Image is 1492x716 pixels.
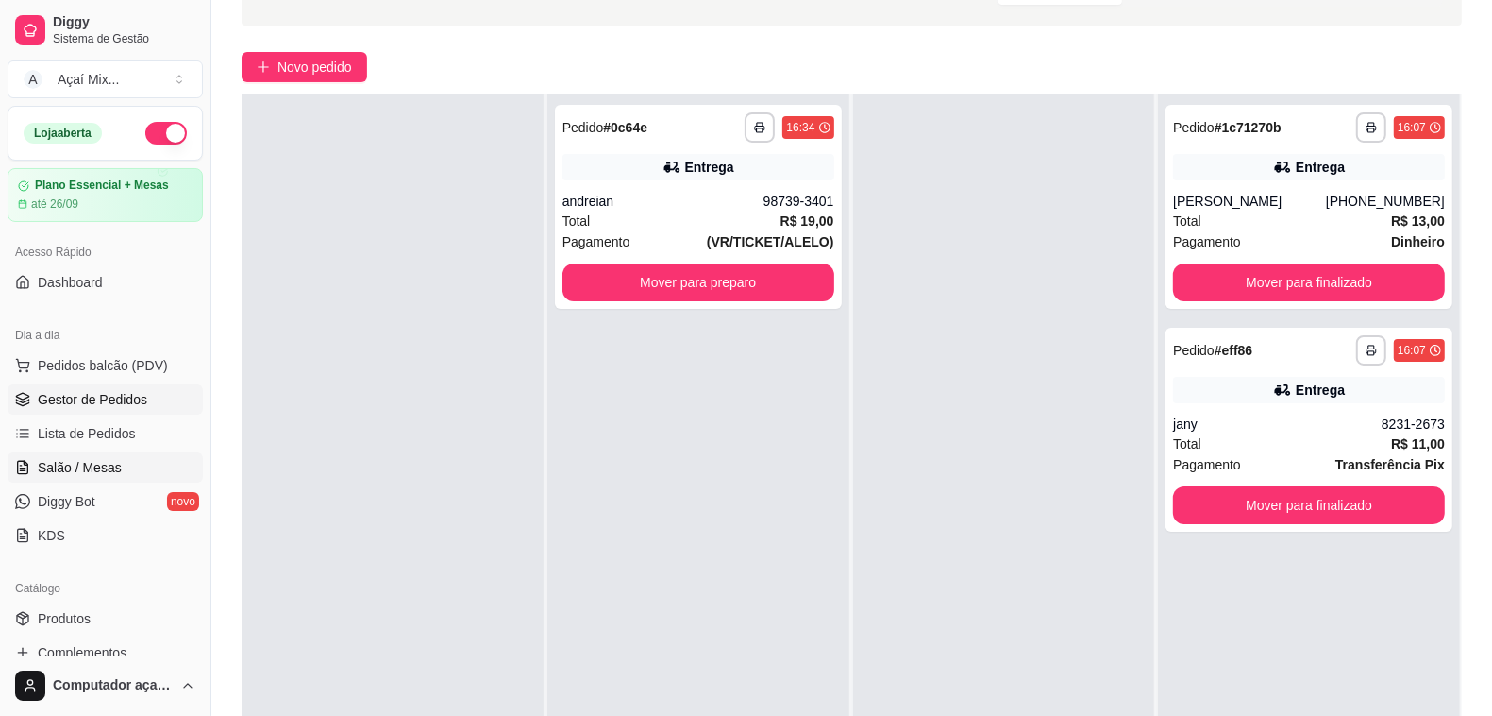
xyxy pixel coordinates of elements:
[8,320,203,350] div: Dia a dia
[8,168,203,222] a: Plano Essencial + Mesasaté 26/09
[8,638,203,668] a: Complementos
[38,273,103,292] span: Dashboard
[53,14,195,31] span: Diggy
[1296,158,1345,177] div: Entrega
[38,609,91,628] span: Produtos
[1215,120,1282,135] strong: # 1c71270b
[8,573,203,604] div: Catálogo
[562,120,604,135] span: Pedido
[257,60,270,74] span: plus
[1173,211,1201,231] span: Total
[1173,231,1241,252] span: Pagamento
[685,158,734,177] div: Entrega
[1391,234,1445,249] strong: Dinheiro
[8,237,203,267] div: Acesso Rápido
[8,418,203,449] a: Lista de Pedidos
[38,526,65,545] span: KDS
[1335,457,1445,472] strong: Transferência Pix
[145,122,187,145] button: Alterar Status
[8,384,203,415] a: Gestor de Pedidos
[1391,213,1445,229] strong: R$ 13,00
[8,520,203,551] a: KDS
[38,424,136,443] span: Lista de Pedidos
[8,452,203,483] a: Salão / Mesas
[8,8,203,53] a: DiggySistema de Gestão
[24,70,42,89] span: A
[786,120,814,135] div: 16:34
[1173,486,1445,524] button: Mover para finalizado
[1326,192,1445,211] div: [PHONE_NUMBER]
[1173,434,1201,454] span: Total
[38,643,126,662] span: Complementos
[53,31,195,46] span: Sistema de Gestão
[1296,381,1345,400] div: Entrega
[562,231,630,252] span: Pagamento
[38,356,168,375] span: Pedidos balcão (PDV)
[8,604,203,634] a: Produtos
[1173,343,1215,358] span: Pedido
[1173,264,1445,301] button: Mover para finalizado
[763,192,834,211] div: 98739-3401
[8,486,203,517] a: Diggy Botnovo
[1173,415,1382,434] div: jany
[53,677,173,694] span: Computador açaí Mix
[8,267,203,298] a: Dashboard
[562,192,763,211] div: andreian
[58,70,119,89] div: Açaí Mix ...
[38,390,147,409] span: Gestor de Pedidos
[8,60,203,98] button: Select a team
[38,458,122,477] span: Salão / Mesas
[242,52,367,82] button: Novo pedido
[277,57,352,77] span: Novo pedido
[1398,120,1426,135] div: 16:07
[8,350,203,381] button: Pedidos balcão (PDV)
[1173,120,1215,135] span: Pedido
[562,211,591,231] span: Total
[1391,436,1445,452] strong: R$ 11,00
[1173,192,1326,211] div: [PERSON_NAME]
[1398,343,1426,358] div: 16:07
[603,120,647,135] strong: # 0c64e
[8,663,203,708] button: Computador açaí Mix
[1173,454,1241,475] span: Pagamento
[1382,415,1445,434] div: 8231-2673
[31,196,78,212] article: até 26/09
[780,213,834,229] strong: R$ 19,00
[24,123,102,144] div: Loja aberta
[707,234,834,249] strong: (VR/TICKET/ALELO)
[562,264,834,301] button: Mover para preparo
[38,492,95,511] span: Diggy Bot
[1215,343,1252,358] strong: # eff86
[35,179,169,193] article: Plano Essencial + Mesas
